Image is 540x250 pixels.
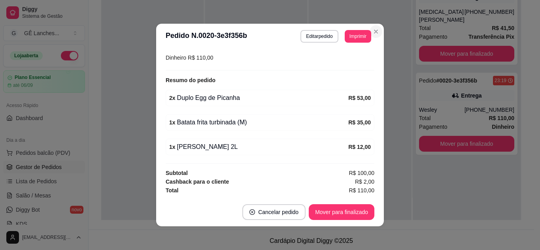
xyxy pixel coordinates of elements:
strong: R$ 12,00 [348,144,371,150]
strong: R$ 35,00 [348,119,371,126]
span: close-circle [249,209,255,215]
button: close-circleCancelar pedido [242,204,306,220]
div: Duplo Egg de Picanha [169,93,348,103]
span: Dinheiro [166,55,186,61]
div: Batata frita turbinada (M) [169,118,348,127]
strong: 1 x [169,144,176,150]
button: Close [370,25,382,38]
strong: 1 x [169,119,176,126]
div: [PERSON_NAME] 2L [169,142,348,152]
h3: Pedido N. 0020-3e3f356b [166,30,247,43]
strong: Resumo do pedido [166,77,215,83]
strong: R$ 53,00 [348,95,371,101]
span: R$ 110,00 [186,55,213,61]
button: Mover para finalizado [309,204,374,220]
strong: 2 x [169,95,176,101]
button: Imprimir [345,30,371,43]
span: R$ 2,00 [355,177,374,186]
button: Editarpedido [300,30,338,43]
span: R$ 100,00 [349,169,374,177]
strong: Total [166,187,178,194]
strong: Cashback para o cliente [166,179,229,185]
strong: Subtotal [166,170,188,176]
span: R$ 110,00 [349,186,374,195]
